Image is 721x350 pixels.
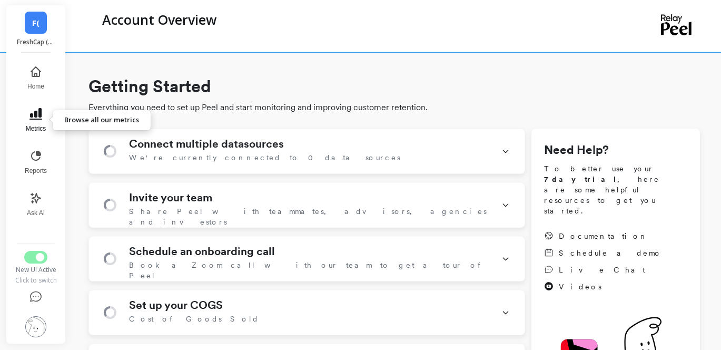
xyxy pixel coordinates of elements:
span: Live Chat [559,265,645,275]
button: Help [14,285,57,310]
div: New UI Active [14,266,57,274]
h1: Schedule an onboarding call [129,245,275,258]
button: Ask AI [18,186,53,223]
img: profile picture [25,316,46,337]
span: Videos [559,281,601,292]
h1: Need Help? [544,141,687,159]
span: Documentation [559,231,648,241]
span: Ask AI [27,209,45,217]
p: FreshCap (Essor) [17,38,55,46]
a: Videos [544,281,662,292]
button: Reports [18,143,53,181]
a: Documentation [544,231,662,241]
span: Book a Zoom call with our team to get a tour of Peel [129,260,489,281]
span: Everything you need to set up Peel and start monitoring and improving customer retention. [88,101,700,114]
button: Home [18,59,53,97]
strong: 7 day trial [544,175,617,183]
p: Account Overview [102,11,216,28]
h1: Set up your COGS [129,299,223,312]
span: We're currently connected to 0 data sources [129,152,400,163]
span: F( [32,17,39,29]
h1: Connect multiple datasources [129,138,284,150]
button: Switch to Legacy UI [24,251,47,264]
div: Click to switch [14,276,57,285]
span: Reports [25,167,47,175]
button: Settings [14,310,57,344]
span: Share Peel with teammates, advisors, agencies and investors [129,206,489,227]
h1: Invite your team [129,191,212,204]
span: Schedule a demo [559,248,662,258]
span: Metrics [26,124,46,133]
button: Metrics [18,101,53,139]
span: To better use your , here are some helpful resources to get you started. [544,163,687,216]
h1: Getting Started [88,74,700,99]
span: Home [27,82,44,91]
a: Schedule a demo [544,248,662,258]
span: Cost of Goods Sold [129,314,259,324]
